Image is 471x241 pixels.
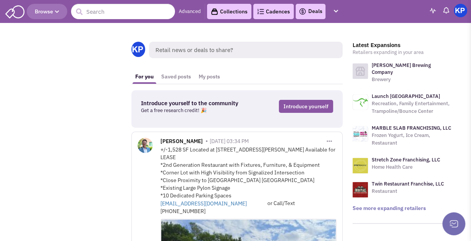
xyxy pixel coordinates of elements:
[299,7,322,16] a: Deals
[141,100,249,107] h3: Introduce yourself to the community
[160,200,267,207] a: [EMAIL_ADDRESS][DOMAIN_NAME]
[353,182,368,197] img: logo
[372,125,451,131] a: MARBLE SLAB FRANCHISING, LLC
[160,146,337,215] div: +/-1,528 SF Located at [STREET_ADDRESS][PERSON_NAME] Available for LEASE *2nd Generation Restaura...
[372,100,453,115] p: Recreation, Family Entertainment, Trampoline/Bounce Center
[353,158,368,173] img: logo
[372,132,453,147] p: Frozen Yogurt, Ice Cream, Restaurant
[149,42,343,58] span: Retail news or deals to share?
[353,205,426,212] a: See more expanding retailers
[157,70,195,84] a: Saved posts
[372,156,440,163] a: Stretch Zone Franchising, LLC
[5,4,24,18] img: SmartAdmin
[257,9,264,14] img: Cadences_logo.png
[210,138,249,145] span: [DATE] 03:34 PM
[141,107,249,114] p: Get a free research credit! 🎉
[131,70,157,84] a: For you
[353,126,368,142] img: logo
[195,70,224,84] a: My posts
[27,4,67,19] button: Browse
[279,100,333,113] a: Introduce yourself
[207,4,251,19] a: Collections
[299,7,306,16] img: icon-deals.svg
[353,49,453,56] p: Retailers expanding in your area
[35,8,59,15] span: Browse
[454,4,467,17] img: KeyPoint Partners
[353,94,368,110] img: logo
[372,163,440,171] p: Home Health Care
[372,62,431,75] a: [PERSON_NAME] Brewing Company
[253,4,294,19] a: Cadences
[179,8,201,15] a: Advanced
[353,42,453,49] h3: Latest Expansions
[372,76,453,83] p: Brewery
[71,4,175,19] input: Search
[372,93,440,99] a: Launch [GEOGRAPHIC_DATA]
[353,64,368,79] img: logo
[211,8,218,15] img: icon-collection-lavender-black.svg
[372,187,444,195] p: Restaurant
[372,181,444,187] a: Twin Restaurant Franchise, LLC
[160,138,203,147] span: [PERSON_NAME]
